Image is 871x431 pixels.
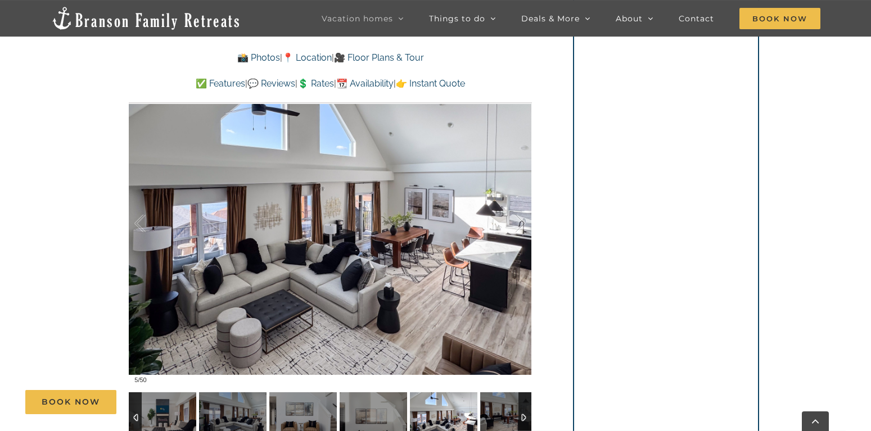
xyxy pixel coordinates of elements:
a: 📸 Photos [237,52,280,63]
span: Vacation homes [322,15,393,22]
span: About [616,15,643,22]
span: Contact [679,15,714,22]
a: 👉 Instant Quote [396,78,465,89]
p: | | [129,51,531,65]
a: ✅ Features [196,78,245,89]
a: 📍 Location [282,52,332,63]
p: | | | | [129,76,531,91]
a: 📆 Availability [336,78,394,89]
a: 🎥 Floor Plans & Tour [334,52,424,63]
span: Book Now [739,8,820,29]
span: Book Now [42,397,100,407]
a: Book Now [25,390,116,414]
a: 💲 Rates [297,78,334,89]
iframe: Booking/Inquiry Widget [584,30,748,412]
span: Deals & More [521,15,580,22]
img: Branson Family Retreats Logo [51,6,241,31]
span: Things to do [429,15,485,22]
a: 💬 Reviews [247,78,295,89]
